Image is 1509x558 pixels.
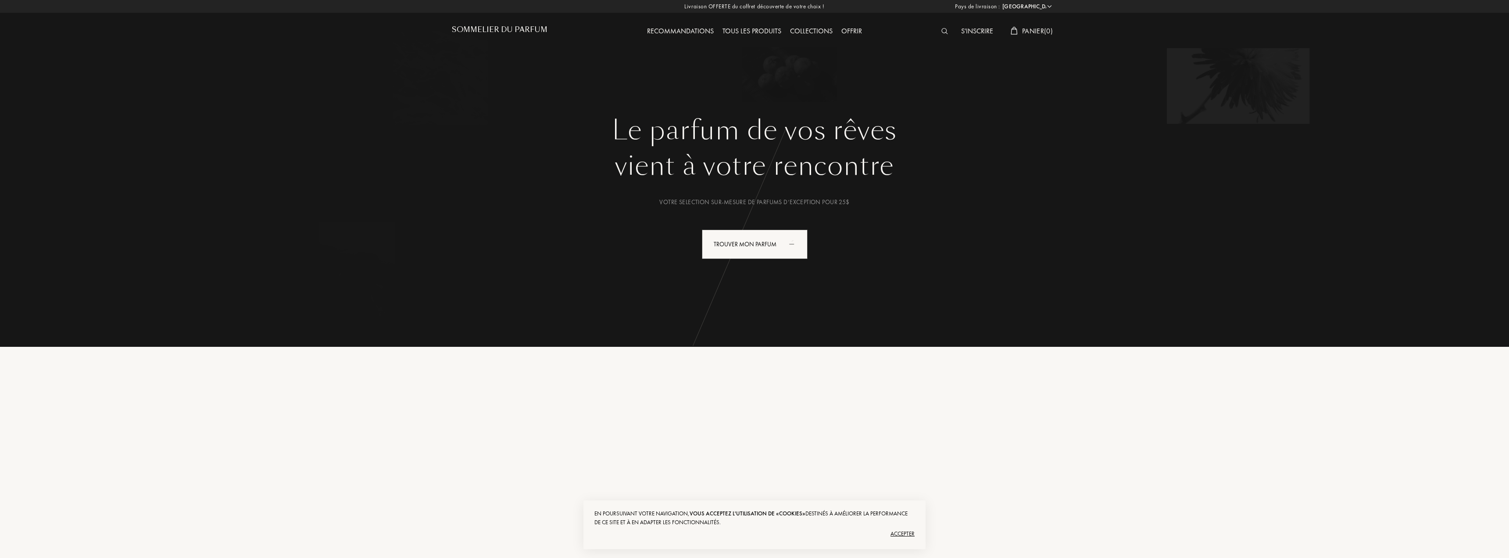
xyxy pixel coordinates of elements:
h1: Sommelier du Parfum [452,25,547,34]
div: vient à votre rencontre [458,146,1051,186]
span: Panier ( 0 ) [1022,26,1053,36]
div: Trouver mon parfum [702,230,808,259]
a: Trouver mon parfumanimation [695,230,814,259]
img: search_icn_white.svg [941,28,948,34]
a: Sommelier du Parfum [452,25,547,37]
div: Accepter [594,527,915,541]
div: S'inscrire [957,26,998,37]
div: Offrir [837,26,866,37]
img: cart_white.svg [1011,27,1018,35]
span: vous acceptez l'utilisation de «cookies» [690,510,805,517]
a: Recommandations [643,26,718,36]
a: Collections [786,26,837,36]
a: S'inscrire [957,26,998,36]
div: En poursuivant votre navigation, destinés à améliorer la performance de ce site et à en adapter l... [594,509,915,527]
div: Tous les produits [718,26,786,37]
a: Tous les produits [718,26,786,36]
h1: Le parfum de vos rêves [458,115,1051,146]
div: Votre selection sur-mesure de parfums d’exception pour 25$ [458,198,1051,207]
div: Recommandations [643,26,718,37]
div: animation [786,235,804,252]
a: Offrir [837,26,866,36]
span: Pays de livraison : [955,2,1000,11]
div: Collections [786,26,837,37]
